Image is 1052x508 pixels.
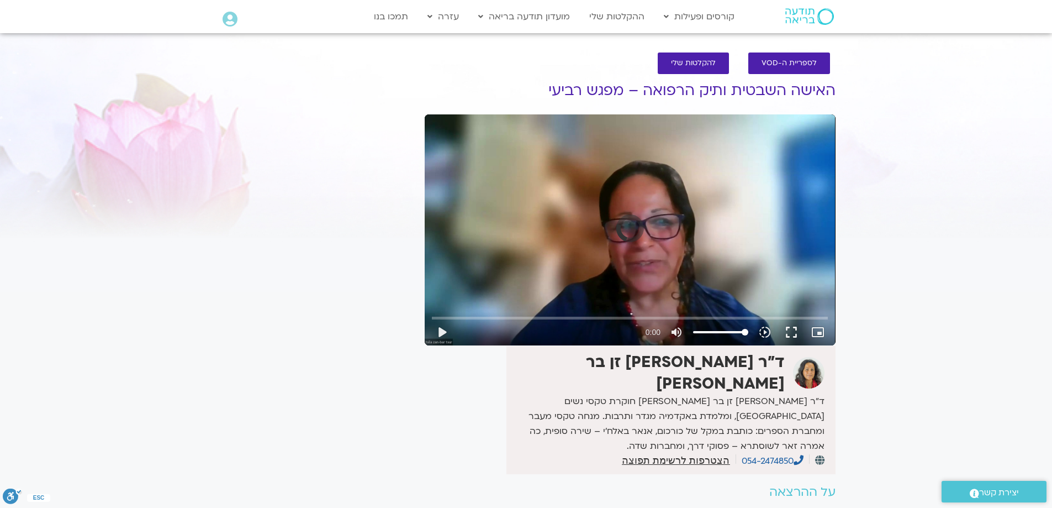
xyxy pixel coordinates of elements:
[979,485,1019,500] span: יצירת קשר
[793,357,824,389] img: ד״ר צילה זן בר צור
[586,352,785,394] strong: ד״ר [PERSON_NAME] זן בר [PERSON_NAME]
[942,481,1046,502] a: יצירת קשר
[425,485,836,499] h2: על ההרצאה
[473,6,575,27] a: מועדון תודעה בריאה
[658,6,740,27] a: קורסים ופעילות
[584,6,650,27] a: ההקלטות שלי
[509,394,824,454] p: ד”ר [PERSON_NAME] זן בר [PERSON_NAME] חוקרת טקסי נשים [GEOGRAPHIC_DATA], ומלמדת באקדמיה מגדר ותרב...
[785,8,834,25] img: תודעה בריאה
[368,6,414,27] a: תמכו בנו
[622,455,729,465] a: הצטרפות לרשימת תפוצה
[748,53,830,74] a: לספריית ה-VOD
[742,455,803,467] a: 054-2474850
[425,82,836,99] h1: האישה השבטית ותיק הרפואה – מפגש רביעי
[762,59,817,67] span: לספריית ה-VOD
[658,53,729,74] a: להקלטות שלי
[671,59,716,67] span: להקלטות שלי
[422,6,464,27] a: עזרה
